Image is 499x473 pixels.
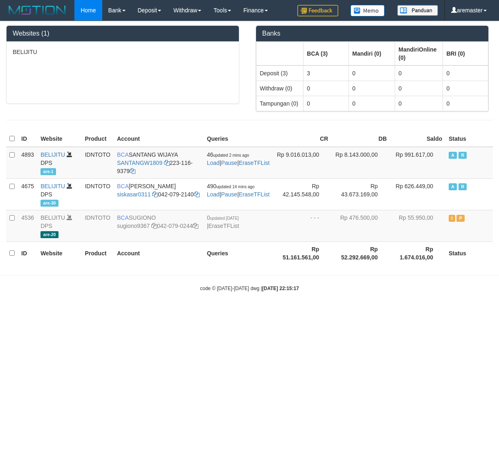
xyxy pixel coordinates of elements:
[207,151,270,166] span: | |
[390,131,445,147] th: Saldo
[303,42,349,65] th: Group: activate to sort column ascending
[117,151,129,158] span: BCA
[194,191,200,198] a: Copy 0420792140 to clipboard
[397,5,438,16] img: panduan.png
[390,210,445,241] td: Rp 55.950,00
[37,178,81,210] td: DPS
[331,131,390,147] th: DB
[331,147,390,179] td: Rp 8.143.000,00
[114,241,204,265] th: Account
[443,81,488,96] td: 0
[114,147,204,179] td: SANTANG WIJAYA 223-116-9379
[273,210,331,241] td: - - -
[273,147,331,179] td: Rp 9.016.013,00
[207,214,239,221] span: 0
[164,160,170,166] a: Copy SANTANGW1809 to clipboard
[331,241,390,265] th: Rp 52.292.669,00
[331,178,390,210] td: Rp 43.673.169,00
[445,241,493,265] th: Status
[117,183,129,189] span: BCA
[114,178,204,210] td: [PERSON_NAME] 042-079-2140
[390,178,445,210] td: Rp 626.449,00
[349,96,395,111] td: 0
[207,183,270,198] span: | |
[207,151,249,158] span: 46
[273,241,331,265] th: Rp 51.161.561,00
[193,223,198,229] a: Copy 0420790244 to clipboard
[37,210,81,241] td: DPS
[117,223,150,229] a: sugiono9367
[151,223,157,229] a: Copy sugiono9367 to clipboard
[207,183,255,189] span: 490
[117,191,151,198] a: siskasar0311
[221,191,237,198] a: Pause
[256,42,303,65] th: Group: activate to sort column ascending
[297,5,338,16] img: Feedback.jpg
[204,241,273,265] th: Queries
[256,65,303,81] td: Deposit (3)
[37,131,81,147] th: Website
[459,152,467,159] span: Running
[221,160,237,166] a: Pause
[207,191,220,198] a: Load
[273,178,331,210] td: Rp 42.145.548,00
[200,286,299,291] small: code © [DATE]-[DATE] dwg |
[349,42,395,65] th: Group: activate to sort column ascending
[208,223,239,229] a: EraseTFList
[449,152,457,159] span: Active
[239,160,270,166] a: EraseTFList
[18,131,37,147] th: ID
[81,178,114,210] td: IDNTOTO
[395,65,443,81] td: 0
[204,131,273,147] th: Queries
[13,30,233,37] h3: Websites (1)
[262,286,299,291] strong: [DATE] 22:15:17
[443,42,488,65] th: Group: activate to sort column ascending
[445,131,493,147] th: Status
[351,5,385,16] img: Button%20Memo.svg
[130,168,135,174] a: Copy 2231169379 to clipboard
[349,81,395,96] td: 0
[81,147,114,179] td: IDNTOTO
[216,185,254,189] span: updated 14 mins ago
[331,210,390,241] td: Rp 476.500,00
[114,210,204,241] td: SUGIONO 042-079-0244
[117,214,129,221] span: BCA
[395,81,443,96] td: 0
[262,30,482,37] h3: Banks
[210,216,238,221] span: updated [DATE]
[81,241,114,265] th: Product
[303,65,349,81] td: 3
[459,183,467,190] span: Running
[443,65,488,81] td: 0
[13,48,233,56] p: BELIJITU
[40,183,65,189] a: BELIJITU
[390,147,445,179] td: Rp 991.617,00
[256,81,303,96] td: Withdraw (0)
[40,168,56,175] span: are-1
[390,241,445,265] th: Rp 1.674.016,00
[40,151,65,158] a: BELIJITU
[213,153,249,158] span: updated 2 mins ago
[114,131,204,147] th: Account
[449,215,455,222] span: Inactive
[18,178,37,210] td: 4675
[152,191,158,198] a: Copy siskasar0311 to clipboard
[349,65,395,81] td: 0
[6,4,68,16] img: MOTION_logo.png
[456,215,465,222] span: Paused
[256,96,303,111] td: Tampungan (0)
[18,241,37,265] th: ID
[273,131,331,147] th: CR
[18,210,37,241] td: 4536
[303,81,349,96] td: 0
[18,147,37,179] td: 4893
[207,160,220,166] a: Load
[395,96,443,111] td: 0
[117,160,162,166] a: SANTANGW1809
[40,200,58,207] span: are-30
[207,214,239,229] span: |
[239,191,270,198] a: EraseTFList
[81,131,114,147] th: Product
[40,214,65,221] a: BELIJITU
